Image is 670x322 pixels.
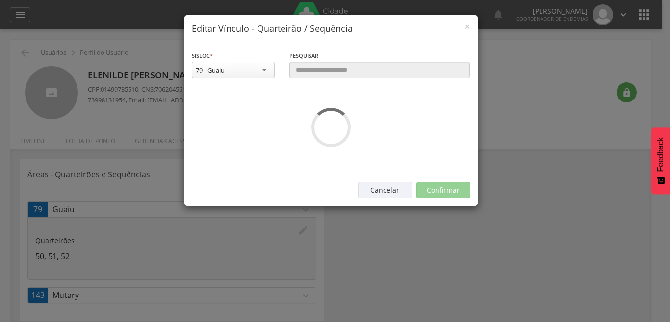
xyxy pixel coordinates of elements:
[192,23,470,35] h4: Editar Vínculo - Quarteirão / Sequência
[656,137,665,172] span: Feedback
[651,127,670,194] button: Feedback - Mostrar pesquisa
[289,52,318,59] span: Pesquisar
[464,22,470,32] button: Close
[358,182,412,198] button: Cancelar
[196,66,225,74] div: 79 - Guaiu
[192,52,210,59] span: Sisloc
[416,182,470,198] button: Confirmar
[464,20,470,33] span: ×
